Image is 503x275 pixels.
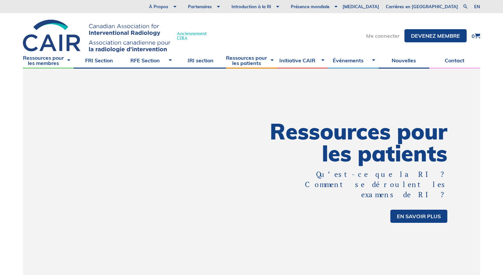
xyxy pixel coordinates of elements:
[472,33,480,39] a: 0
[274,169,447,200] p: Qu’est-ce que la RI ? Comment se déroulent les examens de RI ?
[404,29,467,42] a: DEVENEZ MEMBRE
[23,20,213,52] a: AnciennementCIRA
[251,120,447,164] h1: Ressources pour les patients
[366,33,400,38] a: Me connecter
[74,52,124,69] a: FRI Section
[124,52,175,69] a: RFE Section
[328,52,379,69] a: Événements
[277,52,328,69] a: Initiative CAIR
[23,52,74,69] a: Ressources pour les membres
[390,210,447,223] a: En savoir plus
[175,52,226,69] a: IRI section
[226,52,277,69] a: Ressources pour les patients
[379,52,429,69] a: Nouvelles
[474,5,480,9] a: en
[23,20,170,52] img: CIRA
[429,52,480,69] a: Contact
[177,31,207,40] span: Anciennement CIRA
